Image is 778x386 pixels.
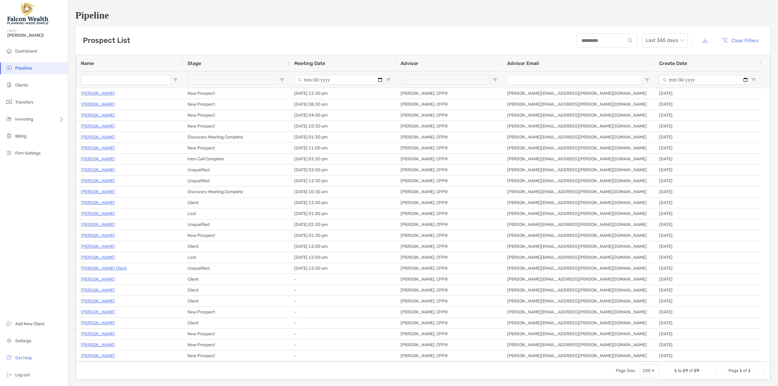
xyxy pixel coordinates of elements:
div: Unqualified [183,176,289,186]
div: - [289,296,396,306]
input: Create Date Filter Input [659,75,749,85]
div: [DATE] [654,340,761,350]
button: Open Filter Menu [386,77,391,82]
div: [DATE] 01:00 pm [289,208,396,219]
div: [PERSON_NAME], CFP® [396,99,502,110]
a: [PERSON_NAME] [81,166,115,174]
span: Meeting Date [294,60,325,66]
div: [PERSON_NAME][EMAIL_ADDRESS][PERSON_NAME][DOMAIN_NAME] [502,241,654,252]
div: [DATE] [654,88,761,99]
div: [DATE] 12:00 am [289,252,396,263]
a: [PERSON_NAME] [81,308,115,316]
a: [PERSON_NAME] [81,90,115,97]
div: - [289,318,396,328]
p: [PERSON_NAME] [81,254,115,261]
span: Add New Client [15,321,44,326]
div: [PERSON_NAME], CFP® [396,230,502,241]
a: [PERSON_NAME] Client [81,265,127,272]
div: [PERSON_NAME][EMAIL_ADDRESS][PERSON_NAME][DOMAIN_NAME] [502,230,654,241]
div: [PERSON_NAME][EMAIL_ADDRESS][PERSON_NAME][DOMAIN_NAME] [502,285,654,295]
div: First Page [714,368,719,373]
div: [DATE] [654,263,761,274]
span: Settings [15,338,31,343]
div: Previous Page [721,368,726,373]
div: [PERSON_NAME][EMAIL_ADDRESS][PERSON_NAME][DOMAIN_NAME] [502,219,654,230]
div: [DATE] 11:00 am [289,143,396,153]
div: [PERSON_NAME][EMAIL_ADDRESS][PERSON_NAME][DOMAIN_NAME] [502,186,654,197]
a: [PERSON_NAME] [81,275,115,283]
div: [DATE] 08:30 am [289,99,396,110]
div: Unqualified [183,165,289,175]
span: Pipeline [15,66,32,71]
span: 1 [748,368,751,373]
a: [PERSON_NAME] [81,111,115,119]
a: [PERSON_NAME] [81,199,115,207]
div: Next Page [753,368,758,373]
div: New Prospect [183,88,289,99]
div: [DATE] [654,132,761,142]
div: [PERSON_NAME], CFP® [396,296,502,306]
span: Billing [15,134,26,139]
p: [PERSON_NAME] [81,155,115,163]
button: Open Filter Menu [645,77,649,82]
img: get-help icon [5,354,13,361]
div: [DATE] [654,121,761,132]
span: Create Date [659,60,687,66]
img: transfers icon [5,98,13,105]
div: [PERSON_NAME], CFP® [396,274,502,285]
div: [PERSON_NAME][EMAIL_ADDRESS][PERSON_NAME][DOMAIN_NAME] [502,296,654,306]
div: [PERSON_NAME], CFP® [396,132,502,142]
span: Advisor [401,60,418,66]
div: [DATE] [654,318,761,328]
div: New Prospect [183,307,289,317]
a: [PERSON_NAME] [81,221,115,228]
div: New Prospect [183,340,289,350]
div: [DATE] 12:00 pm [289,197,396,208]
div: [PERSON_NAME][EMAIL_ADDRESS][PERSON_NAME][DOMAIN_NAME] [502,88,654,99]
div: [PERSON_NAME], CFP® [396,307,502,317]
div: [PERSON_NAME], CFP® [396,176,502,186]
img: add_new_client icon [5,320,13,327]
div: [DATE] 10:30 am [289,186,396,197]
p: [PERSON_NAME] [81,177,115,185]
div: New Prospect [183,121,289,132]
div: [PERSON_NAME][EMAIL_ADDRESS][PERSON_NAME][DOMAIN_NAME] [502,99,654,110]
img: input icon [628,38,632,43]
div: Lost [183,252,289,263]
div: [PERSON_NAME][EMAIL_ADDRESS][PERSON_NAME][DOMAIN_NAME] [502,350,654,361]
div: [DATE] [654,274,761,285]
div: 100 [642,368,651,373]
span: 29 [694,368,699,373]
h1: Pipeline [75,10,771,21]
a: [PERSON_NAME] [81,144,115,152]
div: [PERSON_NAME], CFP® [396,154,502,164]
div: [PERSON_NAME][EMAIL_ADDRESS][PERSON_NAME][DOMAIN_NAME] [502,318,654,328]
div: [PERSON_NAME][EMAIL_ADDRESS][PERSON_NAME][DOMAIN_NAME] [502,340,654,350]
div: [DATE] 02:30 pm [289,219,396,230]
p: [PERSON_NAME] [81,122,115,130]
div: [PERSON_NAME], CFP® [396,143,502,153]
div: - [289,350,396,361]
div: - [289,274,396,285]
span: of [743,368,747,373]
div: [PERSON_NAME], CFP® [396,340,502,350]
a: [PERSON_NAME] [81,319,115,327]
a: [PERSON_NAME] [81,286,115,294]
div: [PERSON_NAME][EMAIL_ADDRESS][PERSON_NAME][DOMAIN_NAME] [502,154,654,164]
div: [PERSON_NAME], CFP® [396,329,502,339]
a: [PERSON_NAME] [81,243,115,250]
div: Client [183,318,289,328]
button: Open Filter Menu [173,77,178,82]
div: New Prospect [183,143,289,153]
div: [DATE] 03:00 pm [289,165,396,175]
span: Investing [15,117,33,122]
div: [DATE] [654,208,761,219]
a: [PERSON_NAME] [81,330,115,338]
div: - [289,340,396,350]
img: firm-settings icon [5,149,13,156]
